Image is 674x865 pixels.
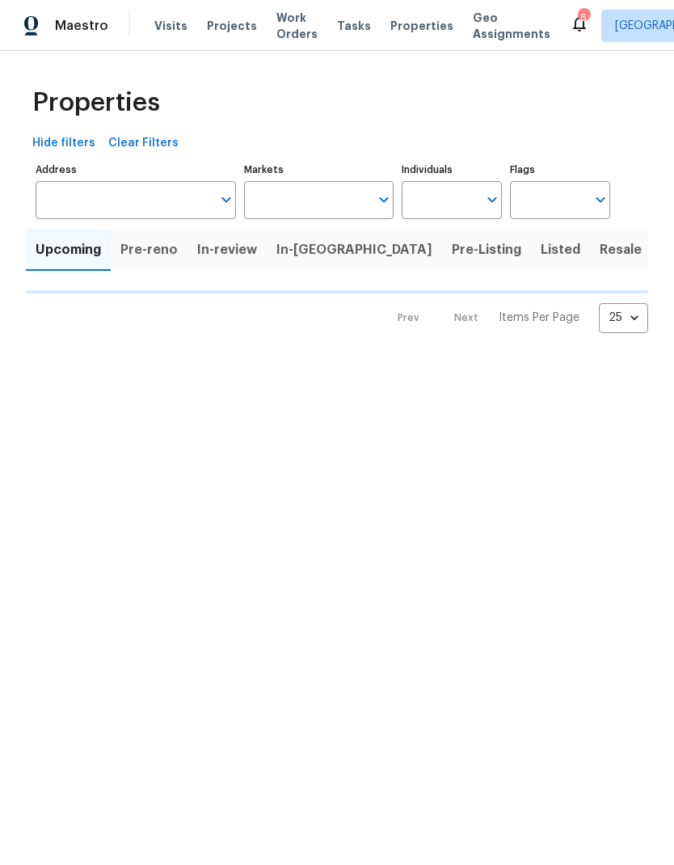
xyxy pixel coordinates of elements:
[215,188,238,211] button: Open
[402,165,502,175] label: Individuals
[108,133,179,154] span: Clear Filters
[390,18,453,34] span: Properties
[499,310,579,326] p: Items Per Page
[541,238,580,261] span: Listed
[36,165,236,175] label: Address
[276,10,318,42] span: Work Orders
[102,129,185,158] button: Clear Filters
[473,10,550,42] span: Geo Assignments
[32,95,160,111] span: Properties
[373,188,395,211] button: Open
[55,18,108,34] span: Maestro
[120,238,178,261] span: Pre-reno
[32,133,95,154] span: Hide filters
[481,188,503,211] button: Open
[26,129,102,158] button: Hide filters
[382,303,648,333] nav: Pagination Navigation
[589,188,612,211] button: Open
[207,18,257,34] span: Projects
[276,238,432,261] span: In-[GEOGRAPHIC_DATA]
[197,238,257,261] span: In-review
[36,238,101,261] span: Upcoming
[154,18,187,34] span: Visits
[600,238,642,261] span: Resale
[244,165,394,175] label: Markets
[452,238,521,261] span: Pre-Listing
[599,297,648,339] div: 25
[578,10,589,26] div: 6
[337,20,371,32] span: Tasks
[510,165,610,175] label: Flags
